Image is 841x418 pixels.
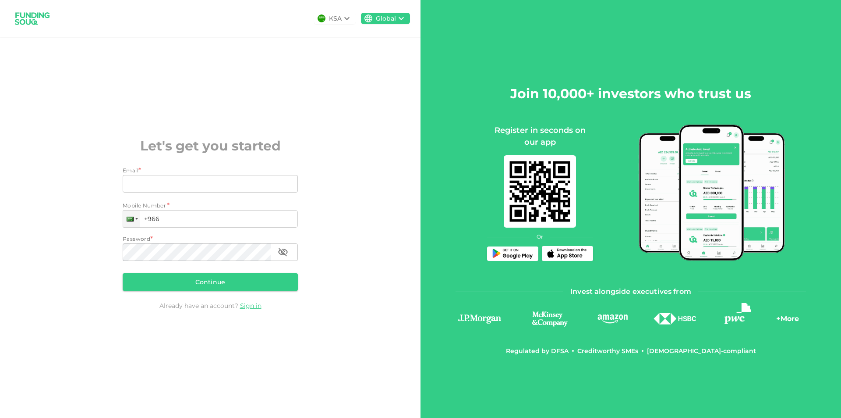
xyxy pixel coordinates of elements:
[570,286,691,298] span: Invest alongside executives from
[123,210,298,228] input: 1 (702) 123-4567
[123,301,298,310] div: Already have an account?
[329,14,342,23] div: KSA
[123,175,288,193] input: email
[577,347,638,355] div: Creditworthy SMEs
[776,314,799,329] div: + More
[123,236,150,242] span: Password
[653,313,697,325] img: logo
[123,201,166,210] span: Mobile Number
[318,14,325,22] img: flag-sa.b9a346574cdc8950dd34b50780441f57.svg
[647,347,756,355] div: [DEMOGRAPHIC_DATA]-compliant
[504,155,576,228] img: mobile-app
[510,84,751,104] h2: Join 10,000+ investors who trust us
[524,310,576,327] img: logo
[123,243,271,261] input: password
[123,211,140,227] div: Saudi Arabia: + 966
[376,14,396,23] div: Global
[240,302,261,310] a: Sign in
[123,167,138,174] span: Email
[11,7,54,30] img: logo
[639,125,785,261] img: mobile-app
[506,347,569,355] div: Regulated by DFSA
[491,249,534,259] img: Play Store
[123,273,298,291] button: Continue
[487,125,593,148] div: Register in seconds on our app
[596,313,629,324] img: logo
[724,303,751,323] img: logo
[123,136,298,156] h2: Let's get you started
[537,233,543,241] span: Or
[545,248,589,259] img: App Store
[456,313,504,325] img: logo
